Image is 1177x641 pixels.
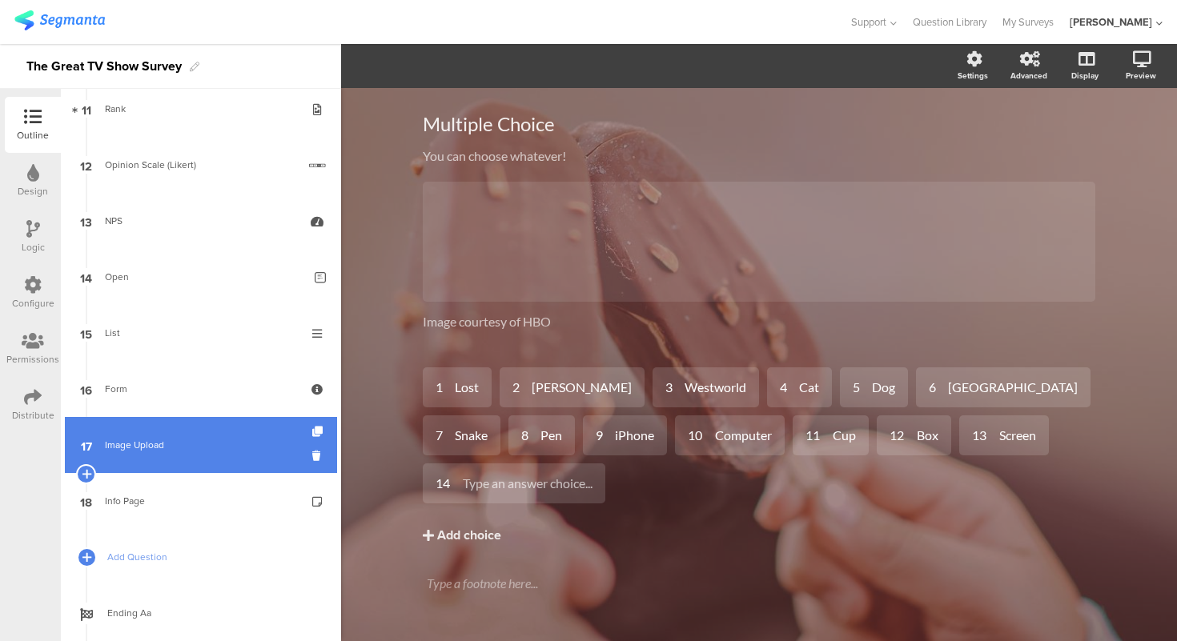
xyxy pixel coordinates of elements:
span: 16 [80,380,92,398]
span: Add Question [107,549,312,565]
div: Computer [715,427,772,444]
div: Distribute [12,408,54,423]
div: Lost [455,379,479,396]
div: NPS [105,213,296,229]
div: Type a footnote here... [427,575,1091,591]
a: 14 Open [65,249,337,305]
div: 8 [521,427,540,444]
a: 12 Opinion Scale (Likert) [65,137,337,193]
div: 14 [436,475,463,492]
div: [GEOGRAPHIC_DATA] [948,379,1078,396]
div: 5 [853,379,872,396]
div: Add choice [437,527,501,544]
div: Image Upload [105,437,296,453]
div: Image courtesy of HBO [423,314,1095,329]
div: 3 [665,379,685,396]
div: 12 [890,427,917,444]
div: Outline [17,128,49,142]
span: Type an answer choice... [463,475,593,491]
div: Opinion Scale (Likert) [105,157,297,173]
div: Rank [105,101,296,117]
a: 15 List [65,305,337,361]
span: 18 [80,492,92,510]
div: iPhone [615,427,654,444]
div: Configure [12,296,54,310]
span: Support [851,14,886,30]
i: Duplicate [312,427,326,437]
div: Permissions [6,352,59,367]
div: 1 [436,379,455,396]
div: 9 [596,427,615,444]
div: Cat [799,379,819,396]
div: Snake [455,427,488,444]
div: Open [105,269,303,285]
div: Design [18,184,48,198]
div: 7 [436,427,455,444]
div: [PERSON_NAME] [532,379,632,396]
img: segmanta logo [14,10,105,30]
div: Screen [999,427,1036,444]
a: 16 Form [65,361,337,417]
a: 13 NPS [65,193,337,249]
div: Settings [958,70,988,82]
span: 15 [80,324,92,342]
div: Form [105,381,296,397]
div: 6 [929,379,948,396]
div: List [105,325,296,341]
p: Multiple Choice [423,112,1095,136]
div: [PERSON_NAME] [1070,14,1152,30]
div: Box [917,427,938,444]
a: Ending Aa [65,585,337,641]
div: 10 [688,427,715,444]
a: 18 Info Page [65,473,337,529]
div: Cup [833,427,856,444]
span: 11 [82,100,91,118]
div: Advanced [1010,70,1047,82]
div: 13 [972,427,999,444]
button: Add choice [423,515,1095,555]
p: You can choose whatever! [423,148,1095,163]
a: 11 Rank [65,81,337,137]
div: The Great TV Show Survey [26,54,182,79]
div: Display [1071,70,1099,82]
i: Delete [312,448,326,463]
div: Pen [540,427,562,444]
a: 17 Image Upload [65,417,337,473]
span: 17 [81,436,92,454]
div: 2 [512,379,532,396]
div: Preview [1126,70,1156,82]
span: 12 [80,156,92,174]
span: Ending Aa [107,605,312,621]
span: 13 [80,212,92,230]
div: 11 [805,427,833,444]
div: Westworld [685,379,746,396]
span: 14 [80,268,92,286]
div: 4 [780,379,799,396]
div: Info Page [105,493,296,509]
div: Dog [872,379,895,396]
div: Logic [22,240,45,254]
